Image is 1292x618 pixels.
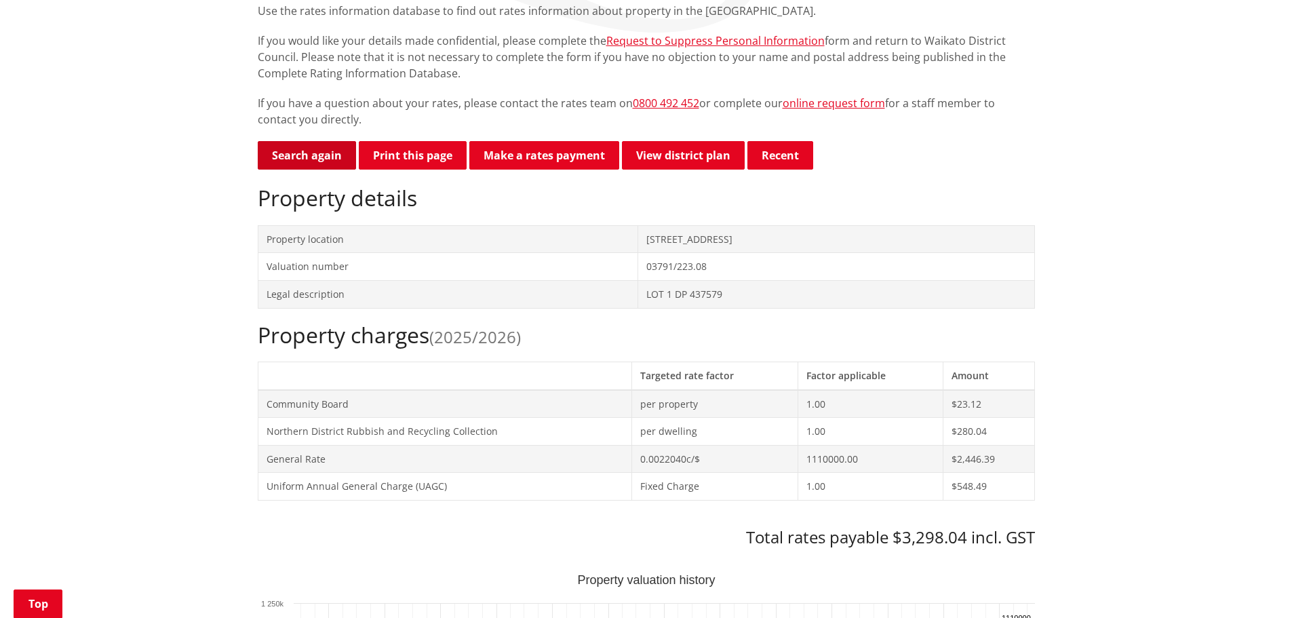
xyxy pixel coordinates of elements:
td: [STREET_ADDRESS] [638,225,1034,253]
td: Community Board [258,390,631,418]
h3: Total rates payable $3,298.04 incl. GST [258,528,1035,547]
a: Make a rates payment [469,141,619,170]
td: LOT 1 DP 437579 [638,280,1034,308]
td: per dwelling [631,418,798,446]
td: Uniform Annual General Charge (UAGC) [258,473,631,501]
text: 1 250k [260,600,283,608]
td: per property [631,390,798,418]
td: $23.12 [943,390,1034,418]
td: $280.04 [943,418,1034,446]
button: Print this page [359,141,467,170]
td: Valuation number [258,253,638,281]
a: Search again [258,141,356,170]
td: General Rate [258,445,631,473]
td: Fixed Charge [631,473,798,501]
td: $2,446.39 [943,445,1034,473]
td: $548.49 [943,473,1034,501]
a: Request to Suppress Personal Information [606,33,825,48]
a: 0800 492 452 [633,96,699,111]
h2: Property charges [258,322,1035,348]
td: 0.0022040c/$ [631,445,798,473]
th: Amount [943,362,1034,389]
td: Property location [258,225,638,253]
td: Northern District Rubbish and Recycling Collection [258,418,631,446]
a: online request form [783,96,885,111]
td: 1110000.00 [798,445,943,473]
text: Property valuation history [577,573,715,587]
h2: Property details [258,185,1035,211]
td: 1.00 [798,418,943,446]
th: Targeted rate factor [631,362,798,389]
span: (2025/2026) [429,326,521,348]
a: Top [14,590,62,618]
p: If you would like your details made confidential, please complete the form and return to Waikato ... [258,33,1035,81]
td: Legal description [258,280,638,308]
p: If you have a question about your rates, please contact the rates team on or complete our for a s... [258,95,1035,128]
td: 03791/223.08 [638,253,1034,281]
td: 1.00 [798,390,943,418]
button: Recent [747,141,813,170]
p: Use the rates information database to find out rates information about property in the [GEOGRAPHI... [258,3,1035,19]
td: 1.00 [798,473,943,501]
iframe: Messenger Launcher [1230,561,1278,610]
th: Factor applicable [798,362,943,389]
a: View district plan [622,141,745,170]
